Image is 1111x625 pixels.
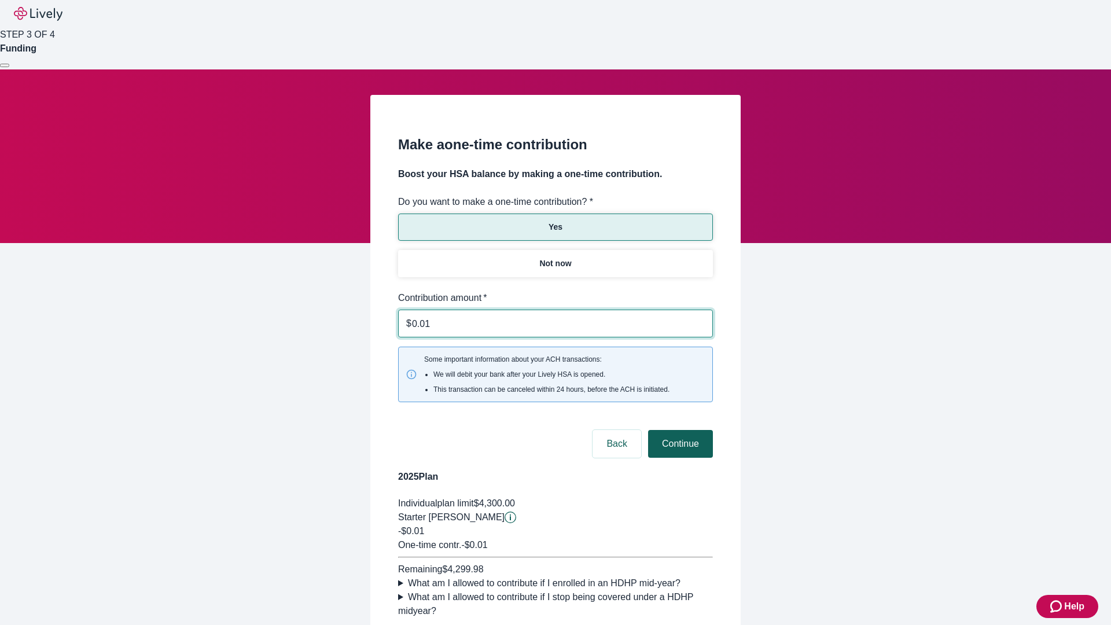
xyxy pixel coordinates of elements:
button: Yes [398,214,713,241]
span: - $0.01 [461,540,487,550]
span: Starter [PERSON_NAME] [398,512,505,522]
summary: What am I allowed to contribute if I enrolled in an HDHP mid-year? [398,576,713,590]
span: $4,299.98 [442,564,483,574]
p: Yes [549,221,562,233]
h2: Make a one-time contribution [398,134,713,155]
span: One-time contr. [398,540,461,550]
button: Zendesk support iconHelp [1036,595,1098,618]
span: Help [1064,600,1084,613]
img: Lively [14,7,62,21]
summary: What am I allowed to contribute if I stop being covered under a HDHP midyear? [398,590,713,618]
label: Contribution amount [398,291,487,305]
button: Back [593,430,641,458]
svg: Zendesk support icon [1050,600,1064,613]
h4: 2025 Plan [398,470,713,484]
button: Lively will contribute $0.01 to establish your account [505,512,516,523]
h4: Boost your HSA balance by making a one-time contribution. [398,167,713,181]
span: Individual plan limit [398,498,474,508]
li: We will debit your bank after your Lively HSA is opened. [433,369,669,380]
button: Not now [398,250,713,277]
span: Some important information about your ACH transactions: [424,354,669,395]
span: Remaining [398,564,442,574]
label: Do you want to make a one-time contribution? * [398,195,593,209]
button: Continue [648,430,713,458]
svg: Starter penny details [505,512,516,523]
input: $0.00 [412,312,713,335]
span: $4,300.00 [474,498,515,508]
p: Not now [539,258,571,270]
li: This transaction can be canceled within 24 hours, before the ACH is initiated. [433,384,669,395]
p: $ [406,317,411,330]
span: -$0.01 [398,526,424,536]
